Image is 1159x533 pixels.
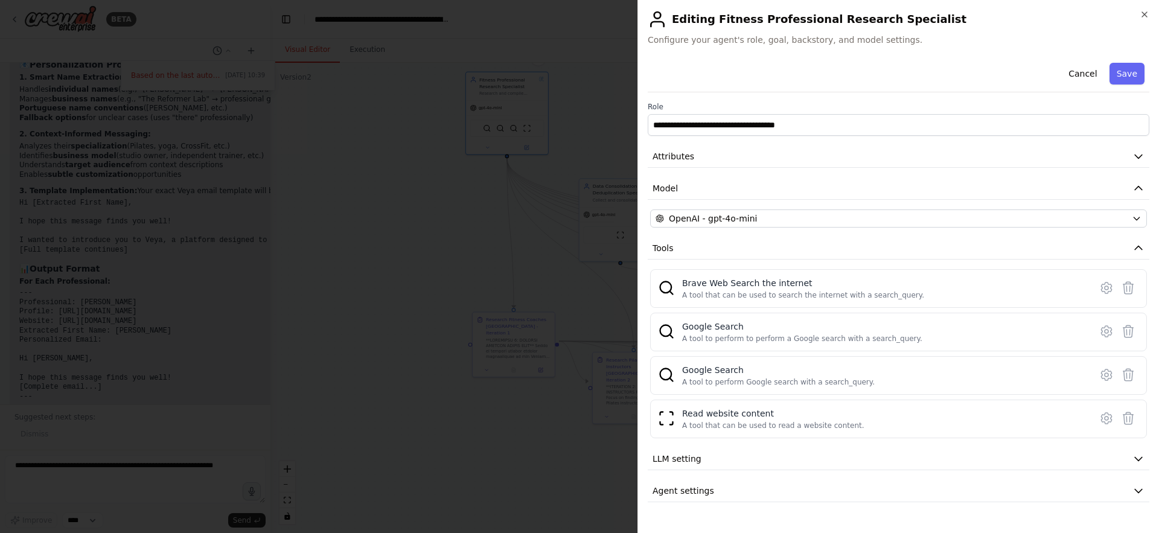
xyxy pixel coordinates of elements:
div: Read website content [682,407,864,420]
img: SerplyWebSearchTool [658,366,675,383]
button: Model [648,177,1149,200]
button: Delete tool [1117,407,1139,429]
div: Brave Web Search the internet [682,277,924,289]
span: Tools [653,242,674,254]
button: Configure tool [1096,364,1117,386]
span: LLM setting [653,453,701,465]
button: Save [1110,63,1145,85]
span: Configure your agent's role, goal, backstory, and model settings. [648,34,1149,46]
button: Agent settings [648,480,1149,502]
span: OpenAI - gpt-4o-mini [669,212,757,225]
span: Model [653,182,678,194]
div: A tool that can be used to search the internet with a search_query. [682,290,924,300]
h2: Editing Fitness Professional Research Specialist [648,10,1149,29]
button: Configure tool [1096,321,1117,342]
div: A tool to perform Google search with a search_query. [682,377,875,387]
div: Google Search [682,321,922,333]
span: Attributes [653,150,694,162]
button: OpenAI - gpt-4o-mini [650,209,1147,228]
img: BraveSearchTool [658,279,675,296]
div: A tool to perform to perform a Google search with a search_query. [682,334,922,343]
button: Configure tool [1096,407,1117,429]
div: A tool that can be used to read a website content. [682,421,864,430]
span: Agent settings [653,485,714,497]
label: Role [648,102,1149,112]
button: Cancel [1061,63,1104,85]
button: LLM setting [648,448,1149,470]
img: ScrapeWebsiteTool [658,410,675,427]
div: Google Search [682,364,875,376]
button: Delete tool [1117,277,1139,299]
img: SerpApiGoogleSearchTool [658,323,675,340]
button: Attributes [648,145,1149,168]
button: Configure tool [1096,277,1117,299]
button: Delete tool [1117,364,1139,386]
button: Tools [648,237,1149,260]
button: Delete tool [1117,321,1139,342]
